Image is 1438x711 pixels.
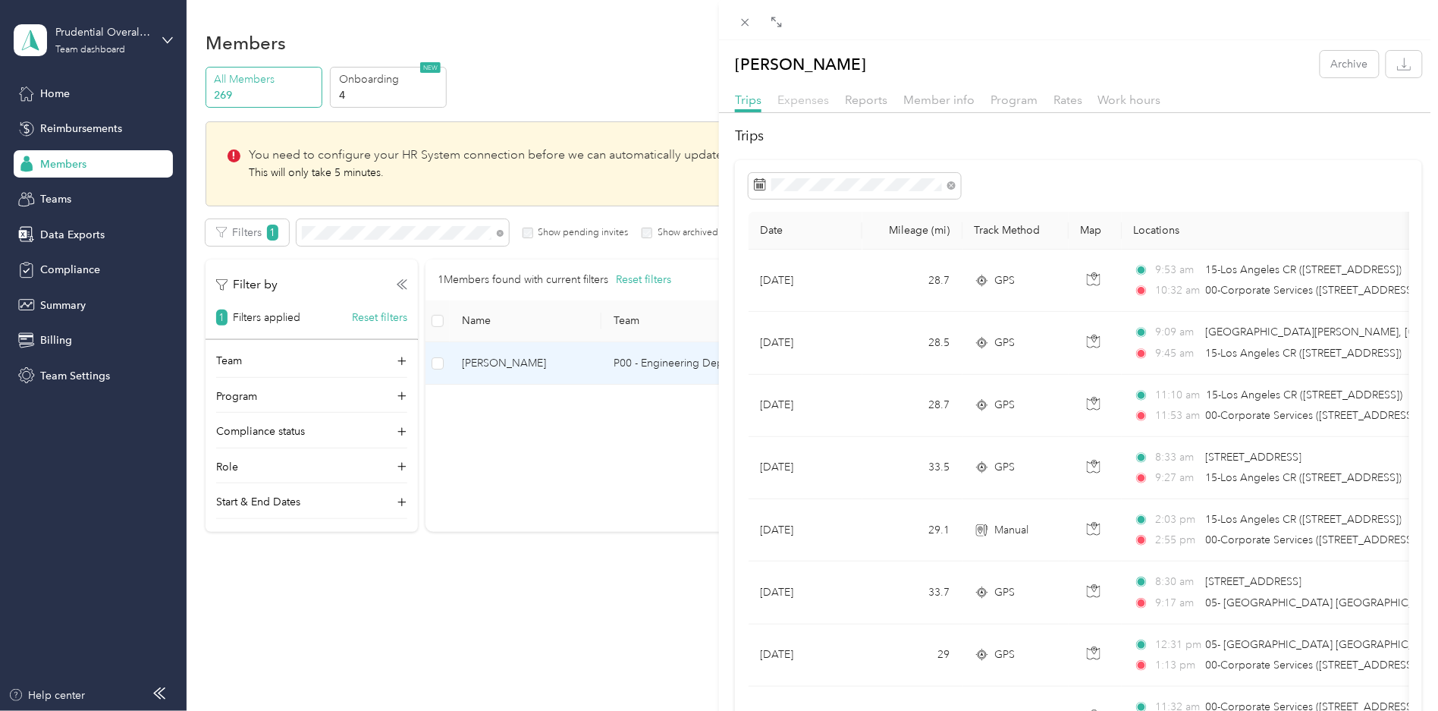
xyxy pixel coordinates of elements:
[995,522,1029,539] span: Manual
[1155,407,1198,424] span: 11:53 am
[749,437,862,499] td: [DATE]
[845,93,887,107] span: Reports
[995,335,1016,351] span: GPS
[1155,657,1198,674] span: 1:13 pm
[749,499,862,562] td: [DATE]
[1205,513,1402,526] span: 15-Los Angeles CR ([STREET_ADDRESS])
[1155,532,1198,549] span: 2:55 pm
[1207,389,1403,401] span: 15-Los Angeles CR ([STREET_ADDRESS])
[1155,637,1198,653] span: 12:31 pm
[862,562,962,624] td: 33.7
[1069,212,1122,250] th: Map
[1155,511,1198,528] span: 2:03 pm
[1053,93,1082,107] span: Rates
[995,459,1016,476] span: GPS
[735,126,1422,146] h2: Trips
[1155,449,1198,466] span: 8:33 am
[862,212,962,250] th: Mileage (mi)
[1155,574,1198,590] span: 8:30 am
[862,375,962,437] td: 28.7
[862,437,962,499] td: 33.5
[1155,262,1198,278] span: 9:53 am
[1098,93,1161,107] span: Work hours
[1320,51,1379,77] button: Archive
[862,250,962,312] td: 28.7
[1205,263,1402,276] span: 15-Los Angeles CR ([STREET_ADDRESS])
[1205,471,1402,484] span: 15-Los Angeles CR ([STREET_ADDRESS])
[1205,451,1301,464] span: [STREET_ADDRESS]
[991,93,1038,107] span: Program
[995,397,1016,414] span: GPS
[1155,595,1198,612] span: 9:17 am
[995,272,1016,289] span: GPS
[862,499,962,562] td: 29.1
[749,624,862,687] td: [DATE]
[995,647,1016,663] span: GPS
[1205,347,1402,360] span: 15-Los Angeles CR ([STREET_ADDRESS])
[1155,324,1198,341] span: 9:09 am
[735,51,866,77] p: [PERSON_NAME]
[749,562,862,624] td: [DATE]
[1155,387,1200,404] span: 11:10 am
[749,312,862,374] td: [DATE]
[749,250,862,312] td: [DATE]
[749,212,862,250] th: Date
[1155,282,1198,299] span: 10:32 am
[735,93,761,107] span: Trips
[1353,626,1438,711] iframe: Everlance-gr Chat Button Frame
[962,212,1069,250] th: Track Method
[1155,345,1198,362] span: 9:45 am
[1155,470,1198,486] span: 9:27 am
[749,375,862,437] td: [DATE]
[862,312,962,374] td: 28.5
[995,584,1016,601] span: GPS
[862,624,962,687] td: 29
[1205,575,1301,588] span: [STREET_ADDRESS]
[903,93,975,107] span: Member info
[777,93,829,107] span: Expenses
